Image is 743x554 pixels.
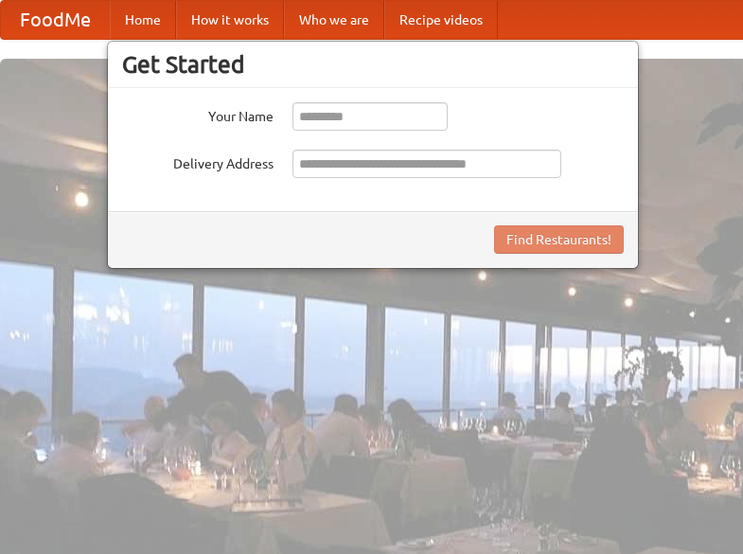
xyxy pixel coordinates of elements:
[110,1,176,39] a: Home
[284,1,384,39] a: Who we are
[122,150,274,173] label: Delivery Address
[1,1,110,39] a: FoodMe
[122,102,274,126] label: Your Name
[176,1,284,39] a: How it works
[122,50,624,79] h3: Get Started
[494,225,624,254] button: Find Restaurants!
[384,1,498,39] a: Recipe videos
